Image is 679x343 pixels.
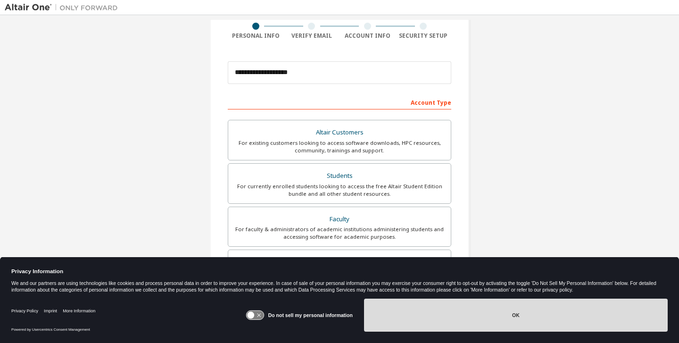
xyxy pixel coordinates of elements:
div: Security Setup [396,32,452,40]
div: Faculty [234,213,445,226]
div: For currently enrolled students looking to access the free Altair Student Edition bundle and all ... [234,183,445,198]
div: For faculty & administrators of academic institutions administering students and accessing softwa... [234,226,445,241]
div: Personal Info [228,32,284,40]
div: Altair Customers [234,126,445,139]
div: Verify Email [284,32,340,40]
div: For existing customers looking to access software downloads, HPC resources, community, trainings ... [234,139,445,154]
div: Everyone else [234,256,445,269]
div: Account Type [228,94,451,109]
img: Altair One [5,3,123,12]
div: Account Info [339,32,396,40]
div: Students [234,169,445,183]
